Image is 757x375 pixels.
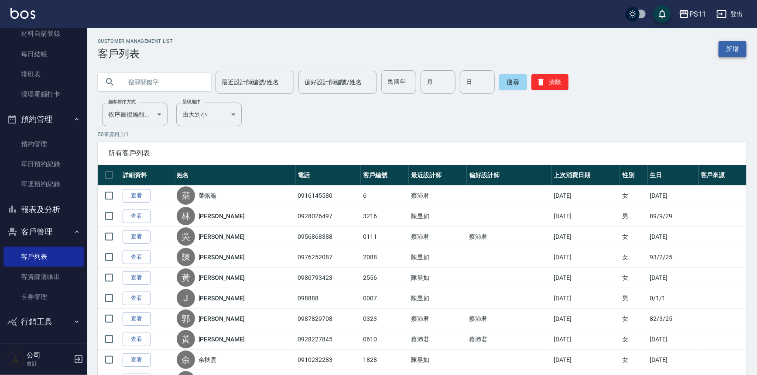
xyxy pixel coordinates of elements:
label: 呈現順序 [182,99,201,105]
a: 查看 [123,271,151,285]
td: 0928026497 [296,206,361,227]
td: [DATE] [648,227,699,247]
td: [DATE] [552,227,620,247]
button: 搜尋 [499,74,527,90]
a: 查看 [123,210,151,223]
p: 會計 [27,360,71,368]
td: 男 [620,288,647,309]
a: 查看 [123,312,151,326]
td: [DATE] [552,309,620,329]
td: 0916145580 [296,186,361,206]
td: 82/3/25 [648,309,699,329]
td: [DATE] [552,268,620,288]
div: 黃 [177,268,195,287]
a: 查看 [123,230,151,244]
td: 陳昱如 [409,268,467,288]
a: 查看 [123,353,151,367]
td: 0610 [361,329,409,350]
td: 陳昱如 [409,288,467,309]
div: 郭 [177,310,195,328]
a: [PERSON_NAME] [199,335,245,344]
p: 50 筆資料, 1 / 1 [98,131,747,138]
div: 陳 [177,248,195,266]
td: 女 [620,227,647,247]
td: 蔡沛君 [467,329,551,350]
h5: 公司 [27,351,71,360]
td: 93/2/25 [648,247,699,268]
td: 6 [361,186,409,206]
td: [DATE] [552,186,620,206]
div: 余 [177,351,195,369]
td: 1828 [361,350,409,370]
td: 女 [620,268,647,288]
th: 客戶編號 [361,165,409,186]
td: 女 [620,329,647,350]
th: 詳細資料 [120,165,175,186]
td: 098888 [296,288,361,309]
div: 菜 [177,186,195,205]
a: [PERSON_NAME] [199,314,245,323]
td: 0980793423 [296,268,361,288]
a: [PERSON_NAME] [199,253,245,261]
td: 2556 [361,268,409,288]
th: 生日 [648,165,699,186]
td: [DATE] [648,350,699,370]
td: [DATE] [552,247,620,268]
a: 查看 [123,292,151,305]
a: 余秋雲 [199,355,217,364]
td: 陳昱如 [409,206,467,227]
div: PS11 [689,9,706,20]
th: 上次消費日期 [552,165,620,186]
a: 每日結帳 [3,44,84,64]
a: 客戶列表 [3,247,84,267]
div: 林 [177,207,195,225]
a: 客資篩選匯出 [3,267,84,287]
td: 蔡沛君 [467,309,551,329]
td: [DATE] [552,350,620,370]
div: 由大到小 [176,103,242,126]
td: 2088 [361,247,409,268]
td: 0910232283 [296,350,361,370]
td: 0111 [361,227,409,247]
td: 蔡沛君 [409,309,467,329]
a: 查看 [123,251,151,264]
td: 0/1/1 [648,288,699,309]
a: 排班表 [3,64,84,84]
a: 查看 [123,189,151,203]
th: 最近設計師 [409,165,467,186]
a: 材料自購登錄 [3,24,84,44]
td: 蔡沛君 [409,186,467,206]
td: 0956868388 [296,227,361,247]
button: 客戶管理 [3,220,84,243]
td: 蔡沛君 [409,227,467,247]
h3: 客戶列表 [98,48,173,60]
img: Person [7,351,24,368]
td: 女 [620,350,647,370]
a: 菜佩龜 [199,191,217,200]
td: 0987829708 [296,309,361,329]
div: 黃 [177,330,195,348]
td: 陳昱如 [409,247,467,268]
td: 男 [620,206,647,227]
a: 預約管理 [3,134,84,154]
td: 89/9/29 [648,206,699,227]
div: 依序最後編輯時間 [102,103,168,126]
td: 女 [620,309,647,329]
td: 蔡沛君 [409,329,467,350]
th: 偏好設計師 [467,165,551,186]
a: 新增 [719,41,747,57]
a: 卡券管理 [3,287,84,307]
th: 性別 [620,165,647,186]
span: 所有客戶列表 [108,149,736,158]
th: 電話 [296,165,361,186]
button: save [654,5,671,23]
div: J [177,289,195,307]
td: [DATE] [552,206,620,227]
td: 陳昱如 [409,350,467,370]
td: [DATE] [552,288,620,309]
a: 查看 [123,333,151,346]
input: 搜尋關鍵字 [122,70,204,94]
td: 0976252087 [296,247,361,268]
td: 0323 [361,309,409,329]
button: 行銷工具 [3,310,84,333]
